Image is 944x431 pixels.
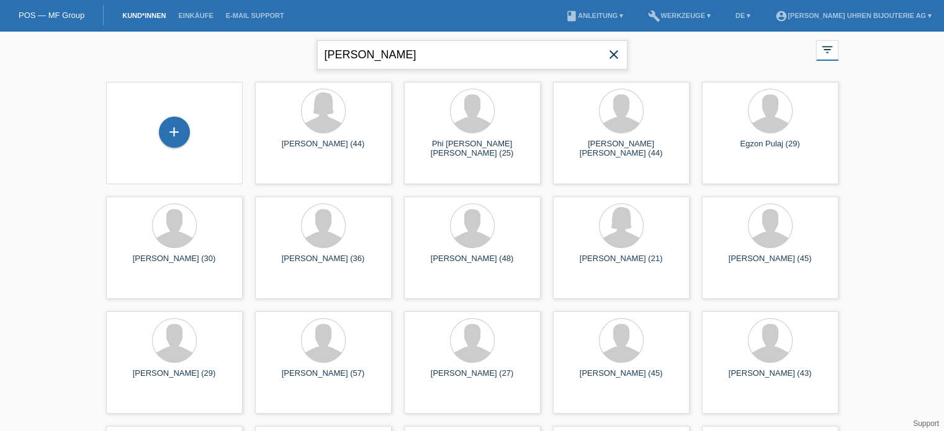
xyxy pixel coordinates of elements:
div: [PERSON_NAME] (45) [563,368,680,388]
div: Egzon Pulaj (29) [712,139,829,159]
a: DE ▾ [729,12,757,19]
div: [PERSON_NAME] (45) [712,254,829,273]
i: book [565,10,578,22]
div: [PERSON_NAME] (21) [563,254,680,273]
div: Kund*in hinzufügen [160,122,189,143]
div: [PERSON_NAME] (29) [116,368,233,388]
div: [PERSON_NAME] [PERSON_NAME] (44) [563,139,680,159]
div: Phi [PERSON_NAME] [PERSON_NAME] (25) [414,139,531,159]
i: close [606,47,621,62]
div: [PERSON_NAME] (57) [265,368,382,388]
a: Einkäufe [172,12,219,19]
i: account_circle [775,10,788,22]
a: POS — MF Group [19,11,84,20]
div: [PERSON_NAME] (48) [414,254,531,273]
i: build [648,10,660,22]
div: [PERSON_NAME] (27) [414,368,531,388]
div: [PERSON_NAME] (43) [712,368,829,388]
div: [PERSON_NAME] (30) [116,254,233,273]
a: buildWerkzeuge ▾ [642,12,717,19]
a: E-Mail Support [220,12,290,19]
a: account_circle[PERSON_NAME] Uhren Bijouterie AG ▾ [769,12,938,19]
a: bookAnleitung ▾ [559,12,629,19]
a: Kund*innen [116,12,172,19]
input: Suche... [317,40,627,69]
div: [PERSON_NAME] (44) [265,139,382,159]
a: Support [913,419,939,428]
i: filter_list [820,43,834,56]
div: [PERSON_NAME] (36) [265,254,382,273]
